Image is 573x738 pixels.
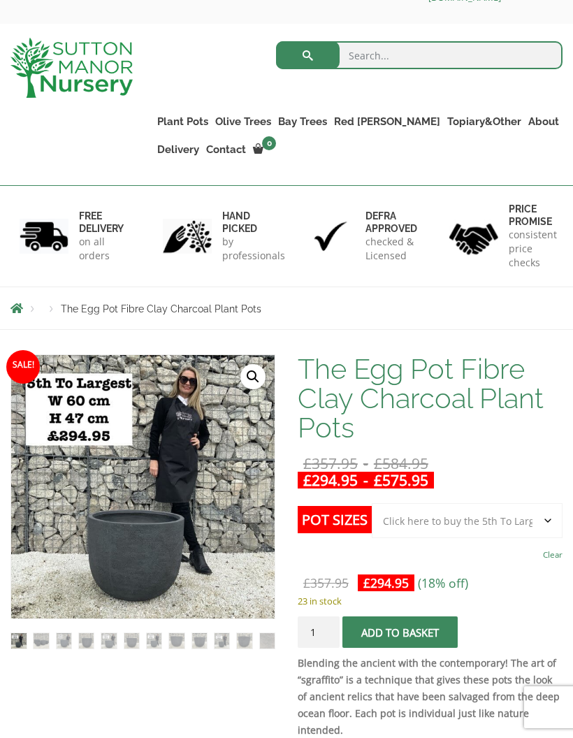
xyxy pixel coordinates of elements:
[543,545,563,565] a: Clear options
[222,235,285,263] p: by professionals
[298,472,434,489] ins: -
[298,656,560,737] strong: Blending the ancient with the contemporary! The art of “sgraffito” is a technique that gives thes...
[212,112,275,131] a: Olive Trees
[365,210,417,235] h6: Defra approved
[298,506,372,533] label: Pot Sizes
[6,350,40,384] span: Sale!
[275,112,331,131] a: Bay Trees
[192,633,208,649] img: The Egg Pot Fibre Clay Charcoal Plant Pots - Image 9
[154,112,212,131] a: Plant Pots
[57,633,72,649] img: The Egg Pot Fibre Clay Charcoal Plant Pots - Image 3
[298,354,563,442] h1: The Egg Pot Fibre Clay Charcoal Plant Pots
[215,633,230,649] img: The Egg Pot Fibre Clay Charcoal Plant Pots - Image 10
[303,454,358,473] bdi: 357.95
[342,616,458,648] button: Add to basket
[61,303,261,314] span: The Egg Pot Fibre Clay Charcoal Plant Pots
[147,633,162,649] img: The Egg Pot Fibre Clay Charcoal Plant Pots - Image 7
[525,112,563,131] a: About
[124,633,140,649] img: The Egg Pot Fibre Clay Charcoal Plant Pots - Image 6
[331,112,444,131] a: Red [PERSON_NAME]
[169,633,184,649] img: The Egg Pot Fibre Clay Charcoal Plant Pots - Image 8
[163,219,212,254] img: 2.jpg
[374,470,382,490] span: £
[509,203,557,228] h6: Price promise
[262,136,276,150] span: 0
[444,112,525,131] a: Topiary&Other
[298,593,563,609] p: 23 in stock
[509,228,557,270] p: consistent price checks
[306,219,355,254] img: 3.jpg
[374,470,428,490] bdi: 575.95
[249,140,280,159] a: 0
[418,574,468,591] span: (18% off)
[363,574,409,591] bdi: 294.95
[79,235,124,263] p: on all orders
[298,616,340,648] input: Product quantity
[260,633,275,649] img: The Egg Pot Fibre Clay Charcoal Plant Pots - Image 12
[10,38,133,98] img: logo
[20,219,68,254] img: 1.jpg
[237,633,252,649] img: The Egg Pot Fibre Clay Charcoal Plant Pots - Image 11
[374,454,382,473] span: £
[34,633,49,649] img: The Egg Pot Fibre Clay Charcoal Plant Pots - Image 2
[203,140,249,159] a: Contact
[79,633,94,649] img: The Egg Pot Fibre Clay Charcoal Plant Pots - Image 4
[363,574,370,591] span: £
[79,210,124,235] h6: FREE DELIVERY
[374,454,428,473] bdi: 584.95
[303,470,358,490] bdi: 294.95
[222,210,285,235] h6: hand picked
[303,470,312,490] span: £
[449,215,498,257] img: 4.jpg
[303,574,310,591] span: £
[101,633,117,649] img: The Egg Pot Fibre Clay Charcoal Plant Pots - Image 5
[298,455,434,472] del: -
[365,235,417,263] p: checked & Licensed
[11,633,27,649] img: The Egg Pot Fibre Clay Charcoal Plant Pots
[276,41,563,69] input: Search...
[240,364,266,389] a: View full-screen image gallery
[154,140,203,159] a: Delivery
[303,574,349,591] bdi: 357.95
[10,303,563,314] nav: Breadcrumbs
[303,454,312,473] span: £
